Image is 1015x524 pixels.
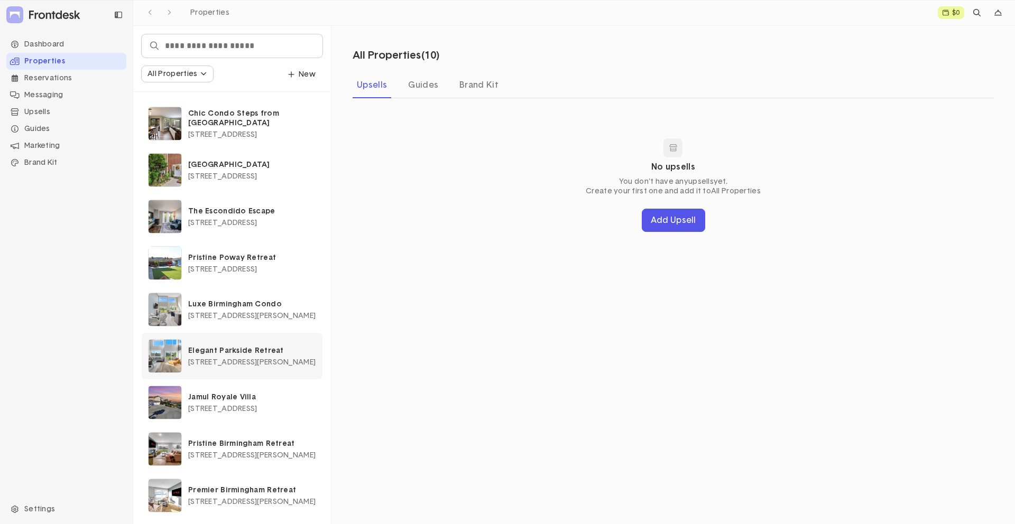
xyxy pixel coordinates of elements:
p: No upsells [651,162,695,173]
span: Properties [190,9,229,16]
div: Reservations [6,70,126,87]
button: All Properties [142,66,213,82]
span: [STREET_ADDRESS] [188,219,257,227]
p: Premier Birmingham Retreat [188,485,316,495]
img: Property image [149,107,181,140]
span: [STREET_ADDRESS][PERSON_NAME] [188,452,316,459]
button: dropdown trigger [281,66,322,83]
img: Property image [149,479,181,512]
div: Guides [404,77,442,93]
p: Luxe Birmingham Condo [188,300,316,309]
div: Brand Kit [455,77,503,93]
li: Navigation item [6,154,126,171]
li: Navigation item [6,120,126,137]
span: [STREET_ADDRESS][PERSON_NAME] [188,498,316,506]
div: Messaging [6,87,126,104]
img: Property image [149,247,181,279]
li: Navigation item [6,137,126,154]
p: You don't have any upsells yet. Create your first one and add it to All Properties [586,177,761,196]
li: Navigation item [6,87,126,104]
div: Brand Kit [6,154,126,171]
p: Elegant Parkside Retreat [188,346,316,355]
li: Navigation item [6,53,126,70]
li: Navigation item [6,36,126,53]
p: New [288,70,316,79]
span: [STREET_ADDRESS] [188,131,257,138]
div: Guides [6,120,126,137]
div: dropdown trigger [990,4,1007,21]
span: [STREET_ADDRESS][PERSON_NAME] [188,359,316,366]
button: Add Upsell [642,209,705,232]
img: Property image [149,293,181,326]
div: Upsells [6,104,126,120]
li: Navigation item [6,104,126,120]
p: Jamul Royale Villa [188,392,316,402]
img: Property image [149,386,181,419]
p: All Properties ( 10 ) [353,50,968,61]
p: The Escondido Escape [188,207,316,216]
img: Property image [149,433,181,465]
div: Properties [6,53,126,70]
a: $0 [938,6,964,19]
div: All Properties [147,69,197,80]
div: Dashboard [6,36,126,53]
a: Properties [186,6,234,20]
span: [STREET_ADDRESS] [188,405,257,413]
p: Pristine Birmingham Retreat [188,439,316,448]
div: Marketing [6,137,126,154]
p: Chic Condo Steps from [GEOGRAPHIC_DATA] [188,109,316,128]
span: [STREET_ADDRESS][PERSON_NAME] [188,312,316,320]
div: Settings [6,501,126,518]
img: Property image [149,200,181,233]
img: Property image [149,154,181,186]
p: Pristine Poway Retreat [188,253,316,263]
img: Property image [149,340,181,372]
span: [STREET_ADDRESS] [188,173,257,180]
li: Navigation item [6,70,126,87]
span: [STREET_ADDRESS] [188,266,257,273]
div: Upsells [353,77,391,93]
p: [GEOGRAPHIC_DATA] [188,160,316,170]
